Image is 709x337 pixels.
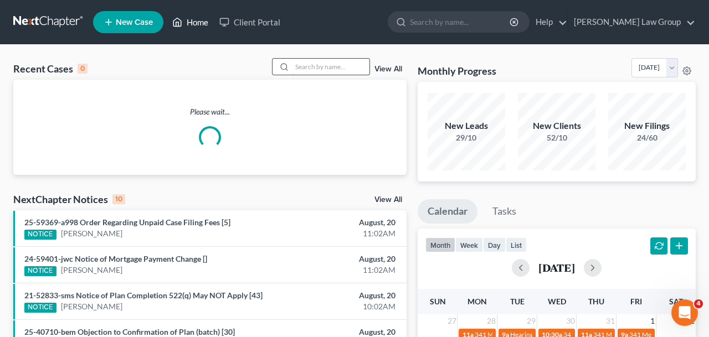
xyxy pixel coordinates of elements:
div: 10:02AM [279,301,395,312]
div: New Filings [608,120,686,132]
div: NOTICE [24,230,56,240]
span: Mon [467,297,487,306]
a: 25-40710-bem Objection to Confirmation of Plan (batch) [30] [24,327,235,336]
a: Calendar [418,199,477,224]
input: Search by name... [410,12,511,32]
span: 27 [446,314,457,328]
span: Sat [669,297,683,306]
div: 52/10 [518,132,595,143]
span: Sun [430,297,446,306]
span: 1 [649,314,656,328]
div: New Leads [428,120,505,132]
button: month [425,237,455,252]
button: list [506,237,527,252]
span: 28 [486,314,497,328]
h3: Monthly Progress [418,64,496,77]
span: 31 [605,314,616,328]
a: [PERSON_NAME] [61,301,122,312]
div: NOTICE [24,303,56,313]
a: Client Portal [214,12,286,32]
span: Wed [548,297,566,306]
h2: [DATE] [538,262,575,273]
a: View All [374,196,402,204]
div: 0 [78,64,88,74]
a: View All [374,65,402,73]
iframe: Intercom live chat [671,299,698,326]
a: Tasks [482,199,526,224]
div: August, 20 [279,217,395,228]
div: NextChapter Notices [13,193,125,206]
span: 29 [526,314,537,328]
div: NOTICE [24,266,56,276]
div: 11:02AM [279,228,395,239]
a: [PERSON_NAME] Law Group [568,12,695,32]
a: Help [530,12,567,32]
div: 11:02AM [279,265,395,276]
a: 25-59369-a998 Order Regarding Unpaid Case Filing Fees [5] [24,217,230,227]
a: [PERSON_NAME] [61,228,122,239]
span: New Case [116,18,153,27]
div: August, 20 [279,290,395,301]
span: 30 [565,314,576,328]
a: [PERSON_NAME] [61,265,122,276]
span: Thu [588,297,604,306]
span: Fri [630,297,642,306]
div: August, 20 [279,253,395,265]
div: 29/10 [428,132,505,143]
div: Recent Cases [13,62,88,75]
button: week [455,237,483,252]
a: 21-52833-sms Notice of Plan Completion 522(q) May NOT Apply [43] [24,291,263,300]
button: day [483,237,506,252]
div: New Clients [518,120,595,132]
span: 4 [694,299,703,308]
p: Please wait... [13,106,407,117]
div: 10 [112,194,125,204]
a: 24-59401-jwc Notice of Mortgage Payment Change [] [24,254,207,263]
a: Home [167,12,214,32]
div: 24/60 [608,132,686,143]
input: Search by name... [292,59,369,75]
span: Tue [510,297,524,306]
